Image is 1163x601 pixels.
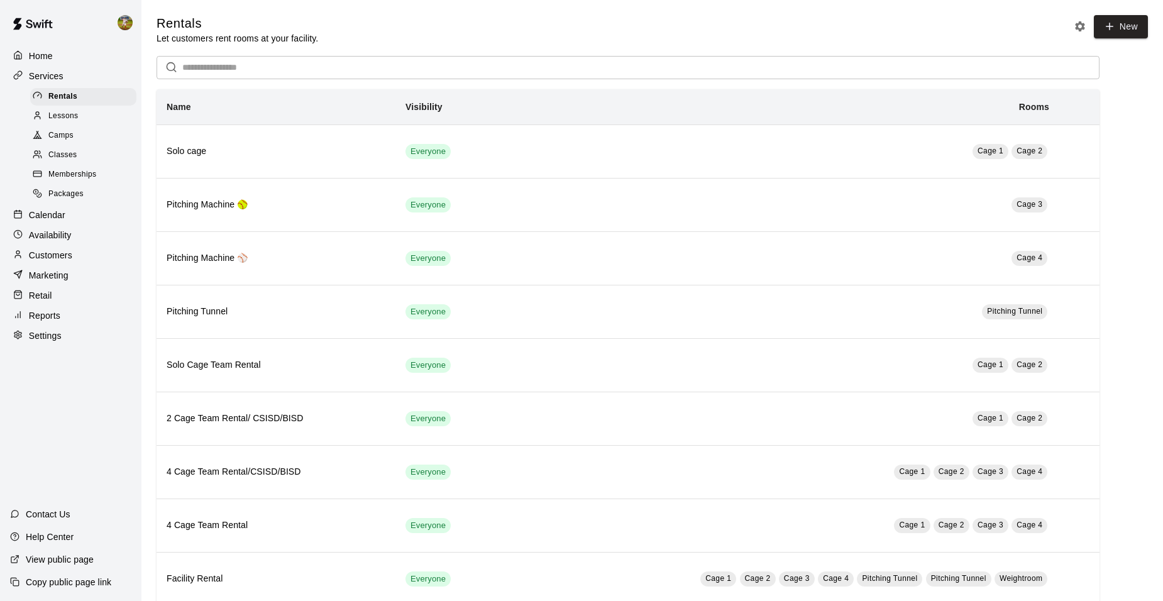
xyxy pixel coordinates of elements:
[30,185,136,203] div: Packages
[115,10,141,35] div: Jhonny Montoya
[30,165,141,185] a: Memberships
[30,166,136,184] div: Memberships
[26,508,70,521] p: Contact Us
[405,146,451,158] span: Everyone
[29,209,65,221] p: Calendar
[405,197,451,212] div: This service is visible to all of your customers
[30,126,141,146] a: Camps
[1000,574,1042,583] span: Weightroom
[10,226,131,245] div: Availability
[405,102,443,112] b: Visibility
[405,199,451,211] span: Everyone
[405,358,451,373] div: This service is visible to all of your customers
[10,206,131,224] a: Calendar
[48,188,84,201] span: Packages
[405,306,451,318] span: Everyone
[939,521,964,529] span: Cage 2
[167,251,385,265] h6: Pitching Machine ⚾️
[48,149,77,162] span: Classes
[30,146,141,165] a: Classes
[1017,146,1042,155] span: Cage 2
[405,520,451,532] span: Everyone
[931,574,986,583] span: Pitching Tunnel
[978,360,1003,369] span: Cage 1
[1094,15,1148,38] a: New
[29,269,69,282] p: Marketing
[405,571,451,587] div: This service is visible to all of your customers
[10,286,131,305] a: Retail
[29,70,63,82] p: Services
[167,145,385,158] h6: Solo cage
[10,47,131,65] div: Home
[784,574,810,583] span: Cage 3
[26,553,94,566] p: View public page
[10,326,131,345] a: Settings
[167,519,385,532] h6: 4 Cage Team Rental
[29,229,72,241] p: Availability
[167,572,385,586] h6: Facility Rental
[978,521,1003,529] span: Cage 3
[823,574,849,583] span: Cage 4
[405,465,451,480] div: This service is visible to all of your customers
[48,130,74,142] span: Camps
[405,573,451,585] span: Everyone
[405,466,451,478] span: Everyone
[29,289,52,302] p: Retail
[10,266,131,285] a: Marketing
[405,411,451,426] div: This service is visible to all of your customers
[405,251,451,266] div: This service is visible to all of your customers
[30,106,141,126] a: Lessons
[29,50,53,62] p: Home
[48,168,96,181] span: Memberships
[405,253,451,265] span: Everyone
[1017,360,1042,369] span: Cage 2
[29,309,60,322] p: Reports
[405,144,451,159] div: This service is visible to all of your customers
[167,358,385,372] h6: Solo Cage Team Rental
[10,306,131,325] a: Reports
[30,146,136,164] div: Classes
[405,304,451,319] div: This service is visible to all of your customers
[1071,17,1089,36] button: Rental settings
[10,246,131,265] a: Customers
[10,67,131,85] a: Services
[157,32,318,45] p: Let customers rent rooms at your facility.
[1017,414,1042,422] span: Cage 2
[1019,102,1049,112] b: Rooms
[978,467,1003,476] span: Cage 3
[26,576,111,588] p: Copy public page link
[30,87,141,106] a: Rentals
[899,521,925,529] span: Cage 1
[1017,253,1042,262] span: Cage 4
[167,305,385,319] h6: Pitching Tunnel
[167,465,385,479] h6: 4 Cage Team Rental/CSISD/BISD
[405,518,451,533] div: This service is visible to all of your customers
[30,88,136,106] div: Rentals
[978,414,1003,422] span: Cage 1
[899,467,925,476] span: Cage 1
[167,102,191,112] b: Name
[705,574,731,583] span: Cage 1
[26,531,74,543] p: Help Center
[862,574,917,583] span: Pitching Tunnel
[30,127,136,145] div: Camps
[29,329,62,342] p: Settings
[405,413,451,425] span: Everyone
[1017,467,1042,476] span: Cage 4
[48,91,77,103] span: Rentals
[29,249,72,262] p: Customers
[30,185,141,204] a: Packages
[978,146,1003,155] span: Cage 1
[1017,521,1042,529] span: Cage 4
[987,307,1042,316] span: Pitching Tunnel
[405,360,451,372] span: Everyone
[167,198,385,212] h6: Pitching Machine 🥎
[939,467,964,476] span: Cage 2
[157,15,318,32] h5: Rentals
